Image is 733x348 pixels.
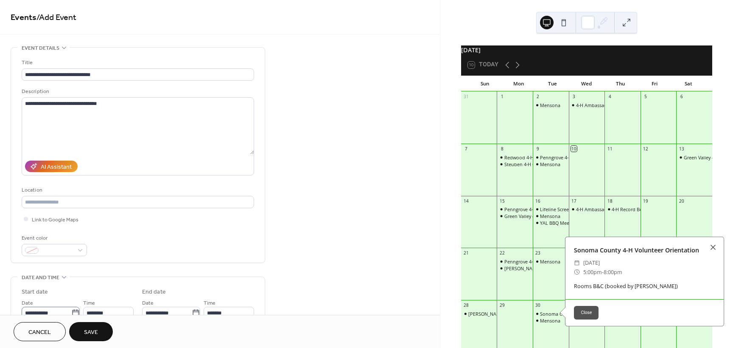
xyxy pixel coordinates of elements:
div: Mensona [540,258,560,265]
span: Date [22,299,33,308]
div: 12 [643,146,649,152]
div: Mon [502,76,536,92]
div: 8 [499,146,505,152]
button: Close [574,306,599,320]
div: [DATE] [461,45,712,55]
div: Sun [468,76,502,92]
div: 10 [571,146,577,152]
div: YAL BBQ Meeting [533,220,569,226]
span: Event details [22,44,59,53]
div: Steuben 4-H Club Meeting [497,161,533,167]
div: Penngrove 4-H Club Meeting [540,154,602,161]
button: Save [69,322,113,341]
div: ​ [574,268,580,277]
div: Sonoma County 4-H Volunteer Orientation [533,311,569,317]
div: 2 [535,94,541,100]
div: 15 [499,198,505,204]
div: Rooms B&C (booked by [PERSON_NAME]) [565,283,724,291]
span: [DATE] [583,258,600,267]
div: Sat [671,76,705,92]
div: Description [22,87,252,96]
span: 5:00pm [583,268,602,277]
div: Thu [604,76,638,92]
span: Date and time [22,273,59,282]
div: Penngrove 4-H Club Meeting [533,154,569,161]
div: 4 [607,94,613,100]
div: 4-H Ambassador Meeting [569,102,605,108]
span: - [602,268,604,277]
div: Fri [638,76,671,92]
div: 4-H Record Book Scoring & Evaluations [612,206,697,212]
div: Wed [570,76,604,92]
div: Event color [22,234,85,243]
div: Title [22,58,252,67]
div: 31 [463,94,469,100]
div: 28 [463,302,469,308]
div: [PERSON_NAME] 4-H Rabbits [468,311,531,317]
span: 8:00pm [604,268,622,277]
span: Time [204,299,215,308]
div: 29 [499,302,505,308]
div: Mensona [533,213,569,219]
div: Green Valley 4-H Club Meeting [504,213,570,219]
div: 11 [607,146,613,152]
div: 16 [535,198,541,204]
div: Sonoma County 4-H Volunteer Orientation [540,311,632,317]
div: Sonoma County 4-H Volunteer Orientation [565,246,724,255]
div: 4-H Ambassador Meeting [569,206,605,212]
div: Mensona [533,258,569,265]
div: Redwood 4-H Club Meeting [497,154,533,161]
div: Penngrove 4-[PERSON_NAME] [504,206,569,212]
div: Lifeline Screening [533,206,569,212]
div: 9 [535,146,541,152]
span: / Add Event [36,9,76,26]
div: Penngrove 4-H Legos [497,258,533,265]
div: Penngrove 4-H Legos [504,258,550,265]
div: Location [22,186,252,195]
div: 6 [679,94,685,100]
div: 22 [499,250,505,256]
div: Redwood 4-H Club Meeting [504,154,564,161]
div: ​ [574,258,580,267]
span: Save [84,328,98,337]
a: Events [11,9,36,26]
div: [PERSON_NAME] 4-H Sheep [504,265,564,272]
div: 14 [463,198,469,204]
span: Date [142,299,154,308]
button: AI Assistant [25,161,78,172]
div: 13 [679,146,685,152]
div: 1 [499,94,505,100]
div: 20 [679,198,685,204]
div: Mensona [533,161,569,167]
div: Green Valley 4-H Project Meetings [676,154,712,161]
div: Steuben 4-H Club Meeting [504,161,562,167]
div: Mensona [540,102,560,108]
div: Lifeline Screening [540,206,579,212]
div: Mensona [540,317,560,324]
div: Green Valley 4-H Club Meeting [497,213,533,219]
div: 4-H Record Book Scoring & Evaluations [604,206,641,212]
div: 23 [535,250,541,256]
div: 4-H Ambassador Meeting [576,206,631,212]
div: 4-H Ambassador Meeting [576,102,631,108]
button: Cancel [14,322,66,341]
div: Mensona [533,102,569,108]
span: Cancel [28,328,51,337]
div: 3 [571,94,577,100]
div: 18 [607,198,613,204]
div: 5 [643,94,649,100]
div: Start date [22,288,48,297]
div: Mensona [533,317,569,324]
div: Canfield 4-H Rabbits [461,311,497,317]
div: 19 [643,198,649,204]
div: 17 [571,198,577,204]
div: 30 [535,302,541,308]
div: Mensona [540,213,560,219]
span: Link to Google Maps [32,215,78,224]
div: End date [142,288,166,297]
div: Canfield 4-H Sheep [497,265,533,272]
div: AI Assistant [41,163,72,172]
div: 21 [463,250,469,256]
div: Penngrove 4-H Swine [497,206,533,212]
